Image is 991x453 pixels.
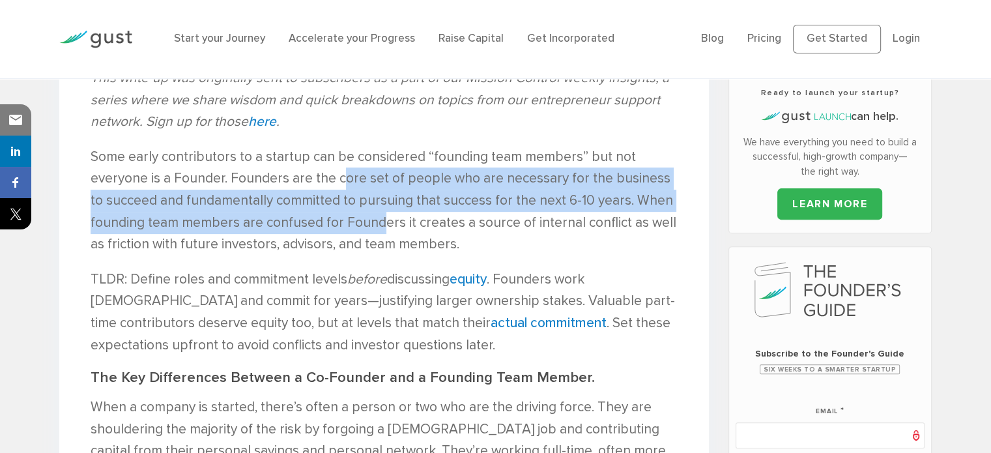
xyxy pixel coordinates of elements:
[760,364,900,374] span: Six Weeks to a Smarter Startup
[347,271,387,287] em: before
[438,32,504,45] a: Raise Capital
[816,391,844,417] label: Email
[91,269,678,356] p: TLDR: Define roles and commitment levels discussing . Founders work [DEMOGRAPHIC_DATA] and commit...
[91,70,669,130] em: This write-up was originally sent to subscribers as a part of our Mission Control weekly insights...
[59,31,132,48] img: Gust Logo
[174,32,265,45] a: Start your Journey
[893,32,920,45] a: Login
[736,87,925,98] h3: Ready to launch your startup?
[793,25,881,53] a: Get Started
[527,32,614,45] a: Get Incorporated
[248,113,276,130] a: here
[91,369,595,386] strong: The Key Differences Between a Co-Founder and a Founding Team Member.
[736,347,925,360] span: Subscribe to the Founder's Guide
[777,188,882,220] a: LEARN MORE
[491,315,607,331] a: actual commitment
[450,271,487,287] a: equity
[701,32,724,45] a: Blog
[289,32,415,45] a: Accelerate your Progress
[91,146,678,256] p: Some early contributors to a startup can be considered “founding team members” but not everyone i...
[736,108,925,125] h4: can help.
[747,32,781,45] a: Pricing
[736,135,925,179] p: We have everything you need to build a successful, high-growth company—the right way.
